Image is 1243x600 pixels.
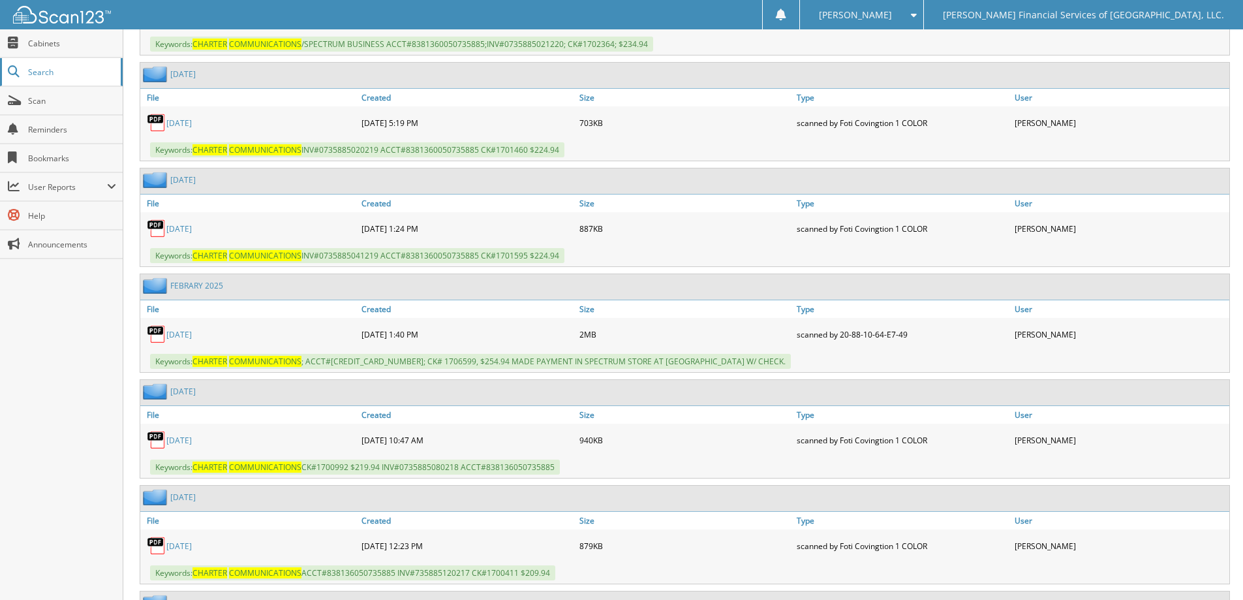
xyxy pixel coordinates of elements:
[28,124,116,135] span: Reminders
[140,406,358,424] a: File
[140,300,358,318] a: File
[147,219,166,238] img: PDF.png
[1011,321,1229,347] div: [PERSON_NAME]
[358,427,576,453] div: [DATE] 10:47 AM
[1011,110,1229,136] div: [PERSON_NAME]
[28,182,107,193] span: User Reports
[150,354,791,369] span: Keywords: ; ACCT#[CREDIT_CARD_NUMBER]; CK# 1706599, $254.94 MADE PAYMENT IN SPECTRUM STORE AT [GE...
[229,39,301,50] span: COMMUNICATIONS
[1011,427,1229,453] div: [PERSON_NAME]
[166,118,192,129] a: [DATE]
[150,460,560,475] span: Keywords: CK#1700992 $219.94 INV#0735885080218 ACCT#838136050735885
[793,300,1011,318] a: Type
[150,565,555,580] span: Keywords: ACCT#838136050735885 INV#735885120217 CK#1700411 $209.94
[793,89,1011,106] a: Type
[358,89,576,106] a: Created
[28,210,116,221] span: Help
[28,153,116,164] span: Bookmarks
[576,110,794,136] div: 703KB
[1011,215,1229,242] div: [PERSON_NAME]
[358,110,576,136] div: [DATE] 5:19 PM
[793,512,1011,529] a: Type
[166,329,192,340] a: [DATE]
[150,248,564,263] span: Keywords: INV#0735885041219 ACCT#8381360050735885 CK#1701595 $224.94
[793,110,1011,136] div: scanned by Foti Covingtion 1 COLOR
[576,512,794,529] a: Size
[170,492,196,503] a: [DATE]
[358,300,576,318] a: Created
[140,512,358,529] a: File
[13,6,111,24] img: scan123-logo-white.svg
[28,67,114,78] span: Search
[358,512,576,529] a: Created
[358,215,576,242] div: [DATE] 1:24 PM
[1011,89,1229,106] a: User
[793,215,1011,242] div: scanned by Foti Covingtion 1 COLOR
[358,533,576,559] div: [DATE] 12:23 PM
[150,37,653,52] span: Keywords: /SPECTRUM BUSINESS ACCT#8381360050735885;INV#0735885021220; CK#1702364; $234.94
[147,536,166,556] img: PDF.png
[576,427,794,453] div: 940KB
[143,489,170,505] img: folder2.png
[229,462,301,473] span: COMMUNICATIONS
[358,406,576,424] a: Created
[28,239,116,250] span: Announcements
[1011,300,1229,318] a: User
[793,406,1011,424] a: Type
[192,144,227,155] span: CHARTER
[166,541,192,552] a: [DATE]
[147,324,166,344] img: PDF.png
[819,11,892,19] span: [PERSON_NAME]
[793,321,1011,347] div: scanned by 20-88-10-64-E7-49
[192,462,227,473] span: CHARTER
[358,195,576,212] a: Created
[166,223,192,234] a: [DATE]
[147,113,166,133] img: PDF.png
[28,95,116,106] span: Scan
[170,174,196,185] a: [DATE]
[229,567,301,578] span: COMMUNICATIONS
[229,356,301,367] span: COMMUNICATIONS
[576,406,794,424] a: Size
[576,300,794,318] a: Size
[170,280,223,291] a: FEBRARY 2025
[170,386,196,397] a: [DATE]
[576,89,794,106] a: Size
[793,533,1011,559] div: scanned by Foti Covingtion 1 COLOR
[943,11,1224,19] span: [PERSON_NAME] Financial Services of [GEOGRAPHIC_DATA], LLC.
[143,383,170,400] img: folder2.png
[150,142,564,157] span: Keywords: INV#0735885020219 ACCT#8381360050735885 CK#1701460 $224.94
[229,144,301,155] span: COMMUNICATIONS
[1011,195,1229,212] a: User
[229,250,301,261] span: COMMUNICATIONS
[143,66,170,82] img: folder2.png
[143,172,170,188] img: folder2.png
[576,195,794,212] a: Size
[1011,533,1229,559] div: [PERSON_NAME]
[1011,406,1229,424] a: User
[793,195,1011,212] a: Type
[576,321,794,347] div: 2MB
[192,250,227,261] span: CHARTER
[192,567,227,578] span: CHARTER
[1011,512,1229,529] a: User
[576,533,794,559] div: 879KB
[166,435,192,446] a: [DATE]
[140,89,358,106] a: File
[140,195,358,212] a: File
[192,39,227,50] span: CHARTER
[1178,537,1243,600] iframe: Chat Widget
[147,430,166,450] img: PDF.png
[170,69,196,80] a: [DATE]
[28,38,116,49] span: Cabinets
[793,427,1011,453] div: scanned by Foti Covingtion 1 COLOR
[576,215,794,242] div: 887KB
[358,321,576,347] div: [DATE] 1:40 PM
[143,277,170,294] img: folder2.png
[192,356,227,367] span: CHARTER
